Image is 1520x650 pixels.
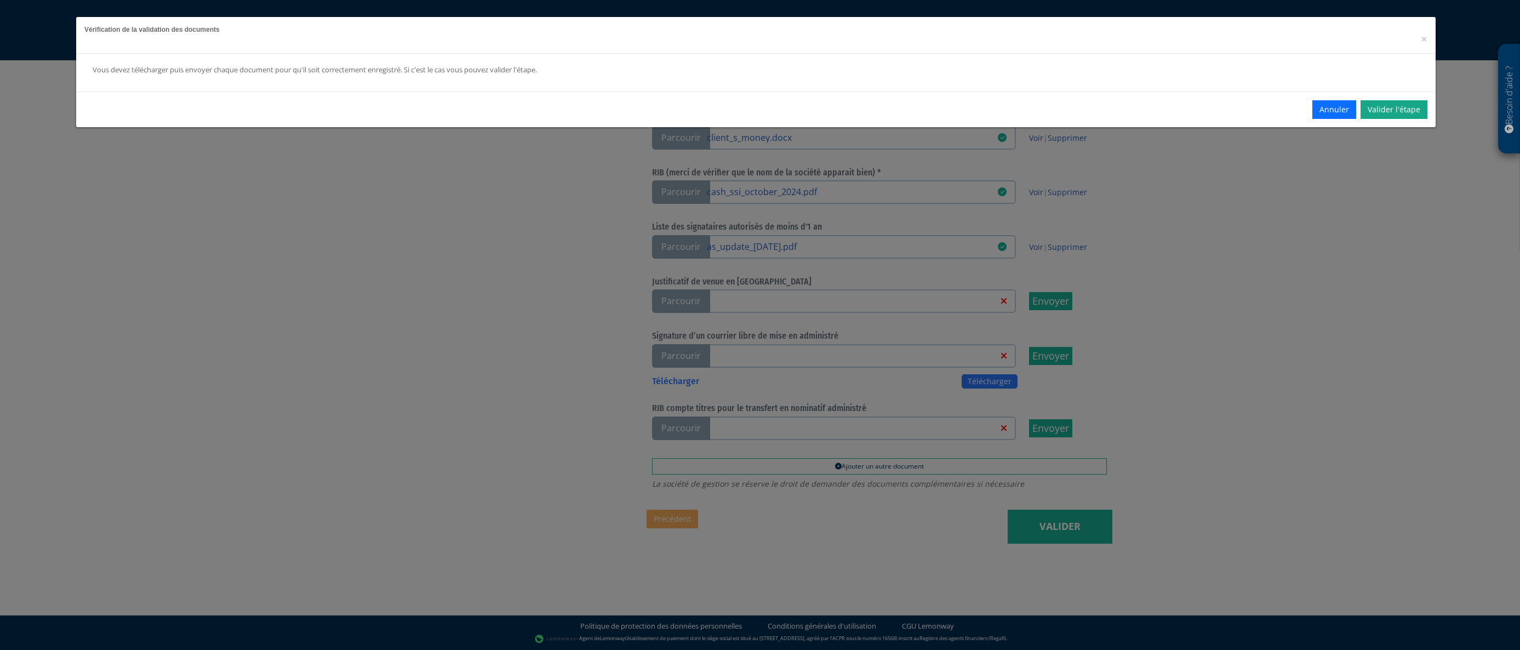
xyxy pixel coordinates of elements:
[93,65,1154,75] div: Vous devez télécharger puis envoyer chaque document pour qu'il soit correctement enregistré. Si c...
[84,25,1427,35] h5: Vérification de la validation des documents
[1421,31,1427,47] span: ×
[1421,33,1427,45] button: Close
[1312,100,1356,119] button: Annuler
[1503,50,1516,149] p: Besoin d'aide ?
[1361,100,1427,119] a: Valider l'étape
